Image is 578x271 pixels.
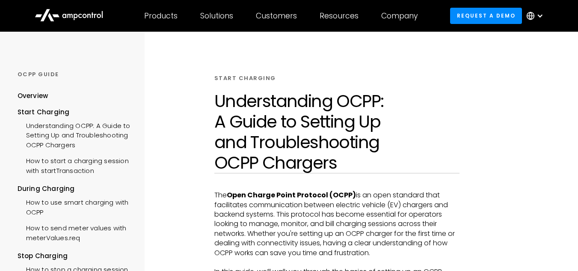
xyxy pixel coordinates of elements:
div: During Charging [18,184,133,194]
a: How to use smart charging with OCPP [18,194,133,219]
h1: Understanding OCPP: A Guide to Setting Up and Troubleshooting OCPP Chargers [214,91,459,173]
div: Customers [256,11,297,21]
strong: Open Charge Point Protocol (OCPP) [227,190,356,200]
a: Understanding OCPP: A Guide to Setting Up and Troubleshooting OCPP Chargers [18,117,133,152]
div: Resources [320,11,359,21]
div: START CHARGING [214,74,276,82]
div: Start Charging [18,107,133,117]
div: Solutions [200,11,233,21]
p: The is an open standard that facilitates communication between electric vehicle (EV) chargers and... [214,191,459,258]
a: Overview [18,91,48,107]
a: How to start a charging session with startTransaction [18,152,133,178]
div: Products [144,11,178,21]
div: Company [381,11,418,21]
a: How to send meter values with meterValues.req [18,219,133,245]
div: Stop Charging [18,251,133,261]
p: ‍ [214,258,459,267]
a: Request a demo [450,8,522,24]
div: Overview [18,91,48,101]
div: OCPP GUIDE [18,71,133,78]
